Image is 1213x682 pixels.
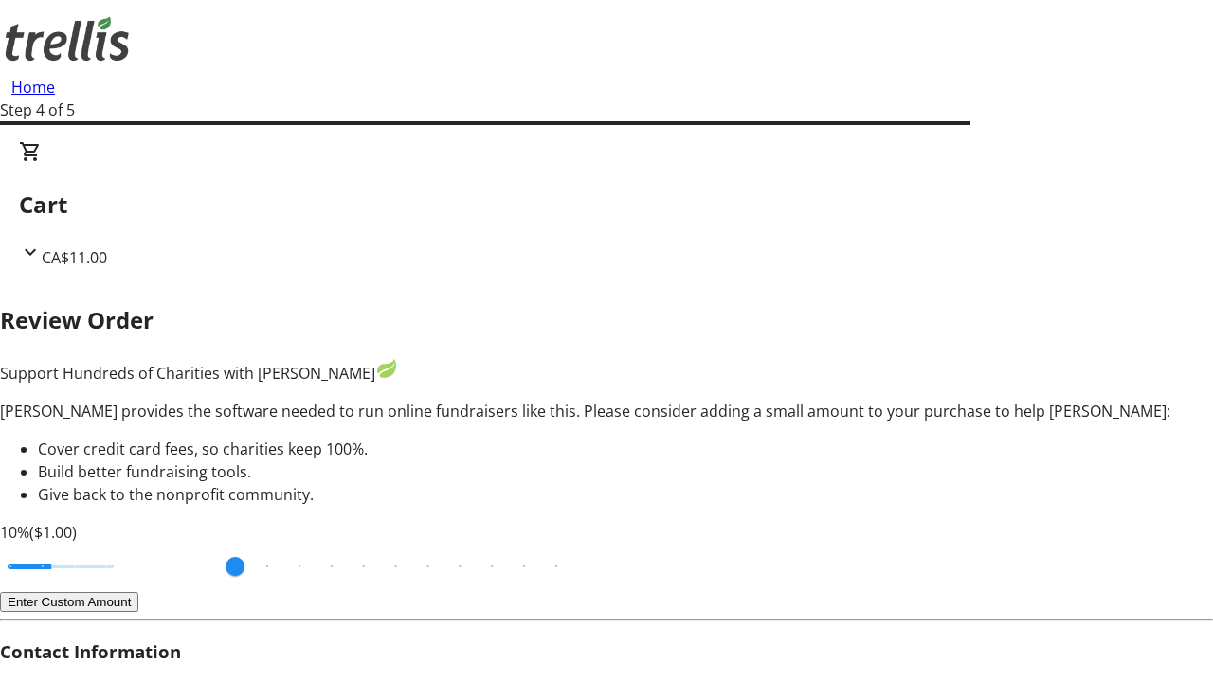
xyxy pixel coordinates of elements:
li: Cover credit card fees, so charities keep 100%. [38,438,1213,460]
h2: Cart [19,188,1194,222]
li: Give back to the nonprofit community. [38,483,1213,506]
li: Build better fundraising tools. [38,460,1213,483]
div: CartCA$11.00 [19,140,1194,269]
span: CA$11.00 [42,247,107,268]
